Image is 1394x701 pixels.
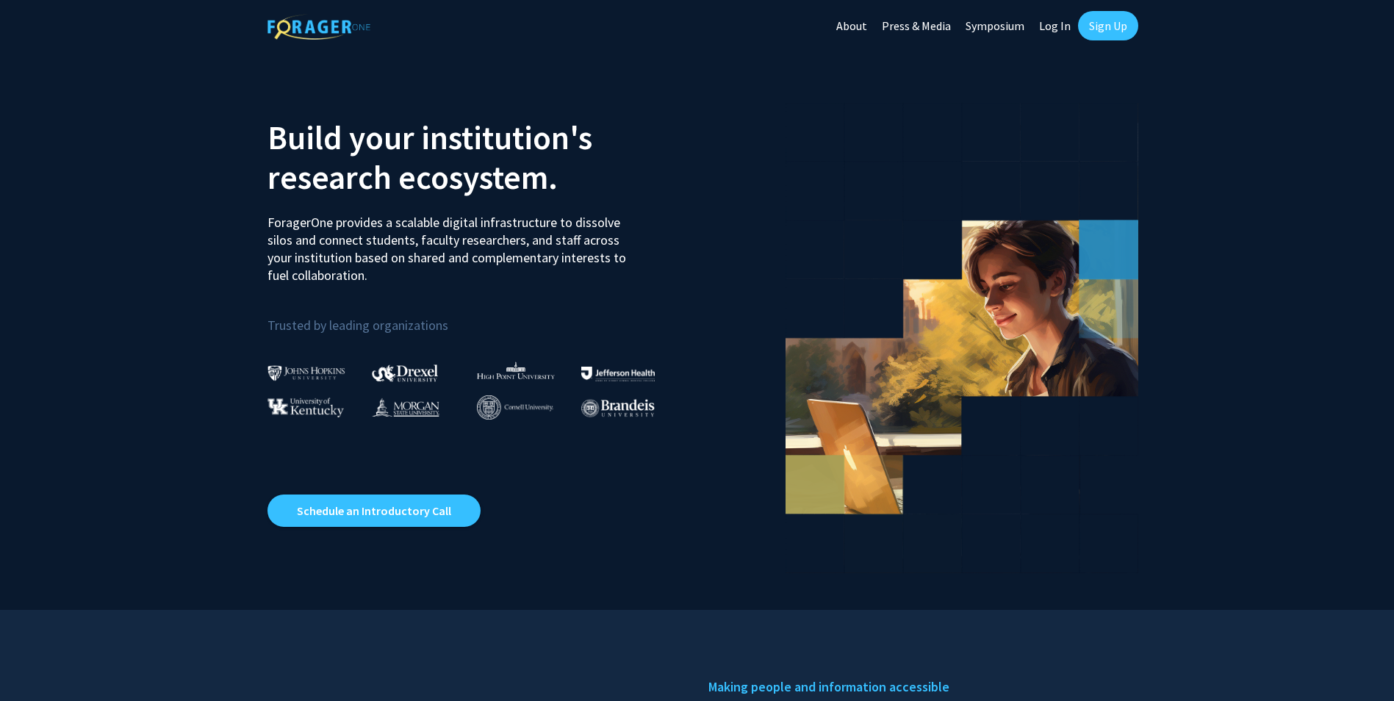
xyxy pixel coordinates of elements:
[477,362,555,379] img: High Point University
[267,296,686,337] p: Trusted by leading organizations
[267,495,481,527] a: Opens in a new tab
[708,676,1127,698] h5: Making people and information accessible
[581,399,655,417] img: Brandeis University
[372,398,439,417] img: Morgan State University
[477,395,553,420] img: Cornell University
[581,367,655,381] img: Thomas Jefferson University
[267,118,686,197] h2: Build your institution's research ecosystem.
[267,203,636,284] p: ForagerOne provides a scalable digital infrastructure to dissolve silos and connect students, fac...
[1078,11,1138,40] a: Sign Up
[372,364,438,381] img: Drexel University
[267,398,344,417] img: University of Kentucky
[267,14,370,40] img: ForagerOne Logo
[267,365,345,381] img: Johns Hopkins University
[11,635,62,690] iframe: Chat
